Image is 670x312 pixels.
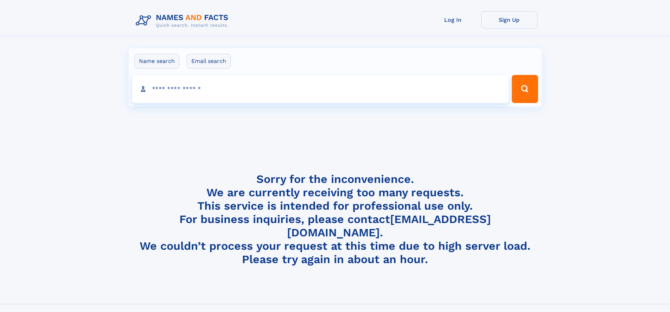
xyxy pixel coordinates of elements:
[134,54,179,69] label: Name search
[287,212,491,239] a: [EMAIL_ADDRESS][DOMAIN_NAME]
[512,75,538,103] button: Search Button
[425,11,481,28] a: Log In
[133,172,537,266] h4: Sorry for the inconvenience. We are currently receiving too many requests. This service is intend...
[132,75,509,103] input: search input
[481,11,537,28] a: Sign Up
[133,11,234,30] img: Logo Names and Facts
[187,54,231,69] label: Email search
